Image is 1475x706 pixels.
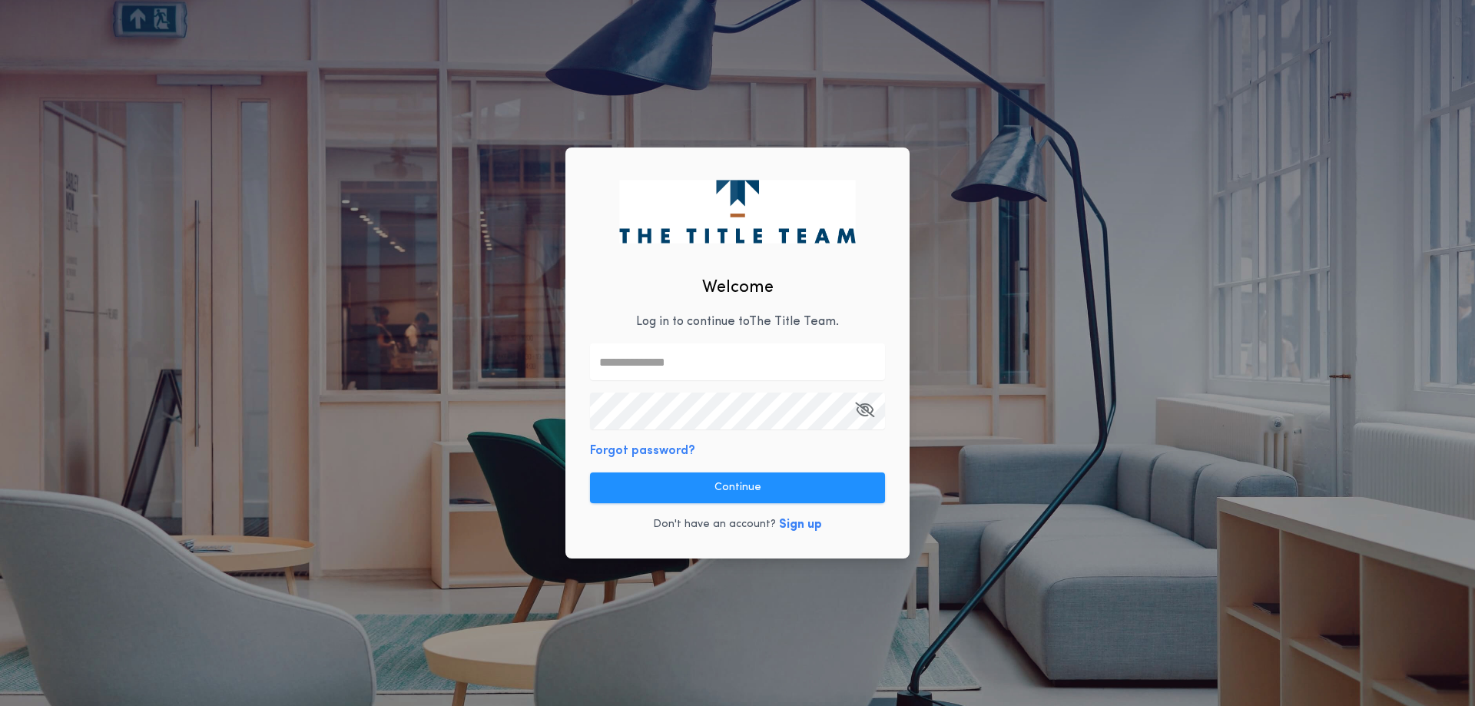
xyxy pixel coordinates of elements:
[636,313,839,331] p: Log in to continue to The Title Team .
[590,472,885,503] button: Continue
[590,442,695,460] button: Forgot password?
[702,275,774,300] h2: Welcome
[653,517,776,532] p: Don't have an account?
[779,515,822,534] button: Sign up
[619,180,855,243] img: logo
